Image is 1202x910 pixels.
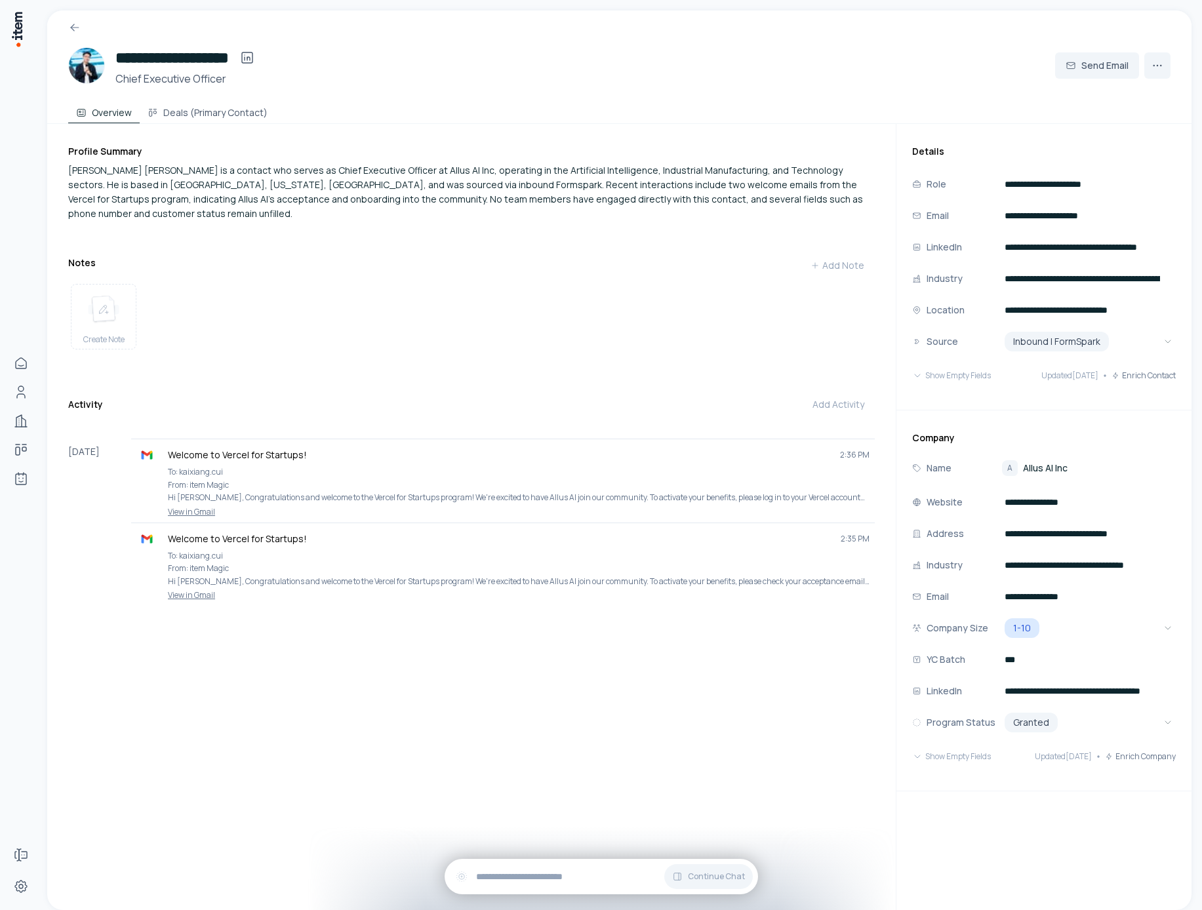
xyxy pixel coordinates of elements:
a: Settings [8,873,34,900]
p: Name [927,461,952,475]
p: To: kaixiang.cui From: item Magic Hi [PERSON_NAME], Congratulations and welcome to the Vercel for... [168,465,870,504]
div: A [1002,460,1018,476]
p: Welcome to Vercel for Startups! [168,532,830,545]
img: Christopher Kai Cui [68,47,105,84]
a: Agents [8,465,34,492]
span: Allus AI Inc [1023,462,1068,475]
h3: Notes [68,256,96,269]
p: Email [927,589,949,604]
p: Industry [927,271,963,286]
a: Contacts [8,379,34,405]
a: Home [8,350,34,376]
span: 2:36 PM [840,450,870,460]
h3: Activity [68,398,103,411]
div: [PERSON_NAME] [PERSON_NAME] is a contact who serves as Chief Executive Officer at Allus AI Inc, o... [68,163,875,221]
span: Continue Chat [688,871,745,882]
button: Deals (Primary Contact) [140,97,275,123]
button: Overview [68,97,140,123]
h3: Profile Summary [68,145,875,158]
span: Updated [DATE] [1035,751,1092,762]
p: Industry [927,558,963,572]
div: Continue Chat [445,859,758,894]
span: Updated [DATE] [1041,370,1098,381]
h3: Company [912,431,1176,445]
p: Address [927,526,964,541]
a: View in Gmail [136,590,870,601]
a: View in Gmail [136,507,870,517]
img: gmail logo [140,448,153,462]
a: AAllus AI Inc [1002,460,1068,476]
p: Email [927,208,949,223]
p: To: kaixiang.cui From: item Magic Hi [PERSON_NAME], Congratulations and welcome to the Vercel for... [168,549,870,588]
p: LinkedIn [927,684,962,698]
div: [DATE] [68,439,131,606]
h3: Chief Executive Officer [115,71,260,87]
button: Show Empty Fields [912,743,991,770]
button: Continue Chat [664,864,753,889]
button: Enrich Contact [1112,363,1176,389]
span: 2:35 PM [841,534,870,544]
button: More actions [1144,52,1171,79]
p: Source [927,334,958,349]
a: Forms [8,842,34,868]
a: deals [8,437,34,463]
p: Role [927,177,946,191]
span: Send Email [1081,59,1129,72]
img: gmail logo [140,532,153,545]
p: Website [927,495,963,509]
button: Send Email [1055,52,1139,79]
button: Enrich Company [1105,743,1176,770]
img: create note [88,295,119,324]
button: Add Note [800,252,875,279]
div: Add Note [811,259,864,272]
p: Program Status [927,715,995,730]
p: Location [927,303,965,317]
p: LinkedIn [927,240,962,254]
a: Companies [8,408,34,434]
button: Add Activity [802,391,875,418]
img: Item Brain Logo [10,10,24,48]
p: Company Size [927,621,988,635]
button: Show Empty Fields [912,363,991,389]
button: create noteCreate Note [71,284,136,349]
h3: Details [912,145,1176,158]
p: YC Batch [927,652,965,667]
span: Create Note [83,334,125,345]
p: Welcome to Vercel for Startups! [168,448,830,462]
